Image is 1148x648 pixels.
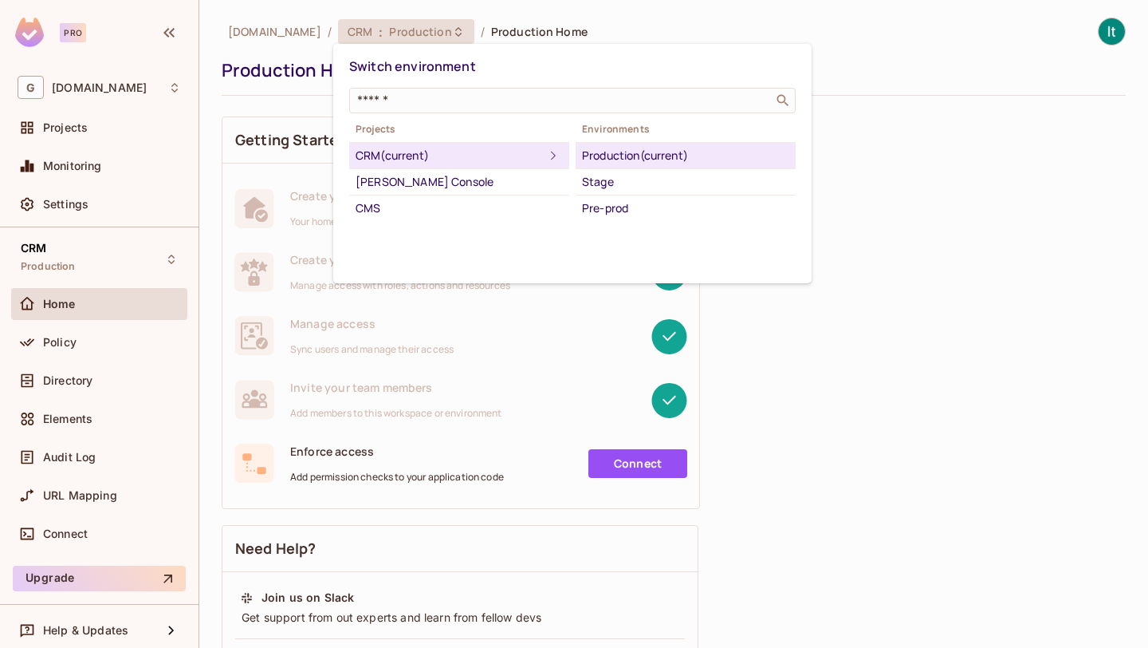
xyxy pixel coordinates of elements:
div: CRM (current) [356,146,544,165]
div: [PERSON_NAME] Console [356,172,563,192]
div: CMS [356,199,563,218]
div: Pre-prod [582,199,789,218]
span: Environments [576,123,796,136]
span: Projects [349,123,569,136]
div: Production (current) [582,146,789,165]
div: Stage [582,172,789,192]
span: Switch environment [349,57,476,75]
